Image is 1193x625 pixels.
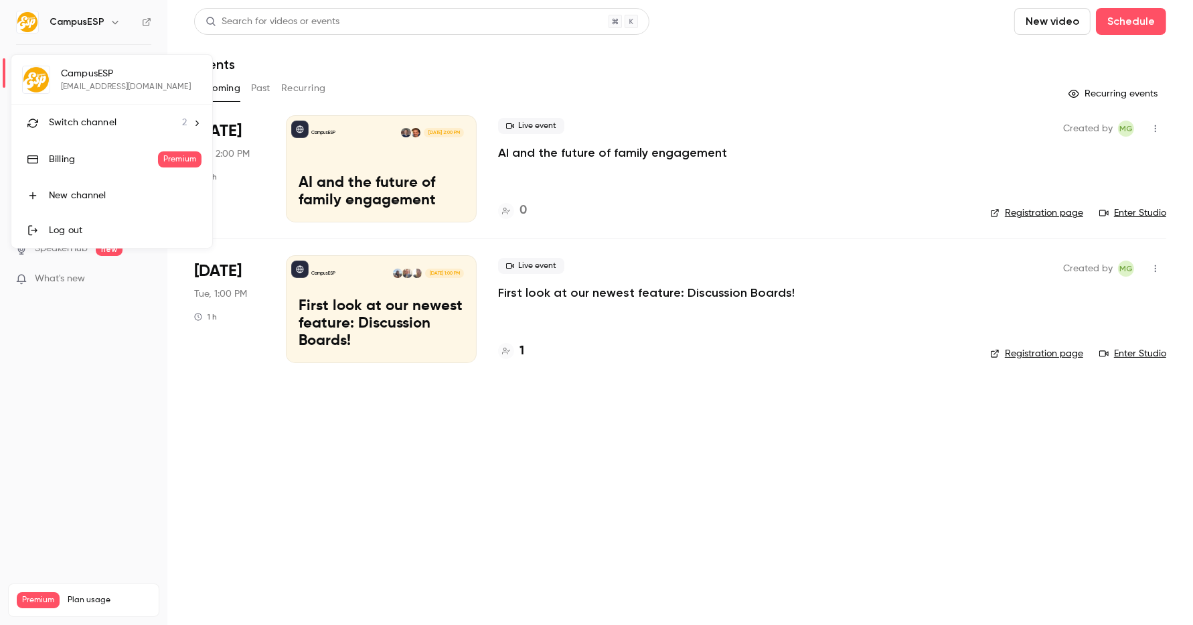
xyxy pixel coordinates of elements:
[49,189,202,202] div: New channel
[182,116,187,130] span: 2
[49,224,202,237] div: Log out
[158,151,202,167] span: Premium
[49,153,158,166] div: Billing
[49,116,116,130] span: Switch channel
